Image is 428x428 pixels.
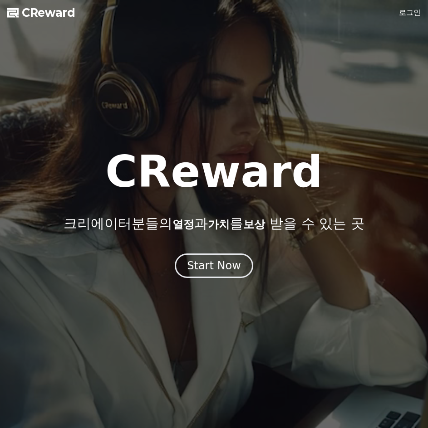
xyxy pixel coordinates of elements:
h1: CReward [105,150,323,194]
a: CReward [7,5,75,20]
span: CReward [22,5,75,20]
a: 로그인 [399,7,421,18]
span: 열정 [172,218,194,231]
span: 가치 [208,218,230,231]
span: 보상 [243,218,265,231]
div: Start Now [187,258,241,273]
button: Start Now [175,253,253,278]
p: 크리에이터분들의 과 를 받을 수 있는 곳 [64,215,364,232]
a: Start Now [175,263,253,271]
